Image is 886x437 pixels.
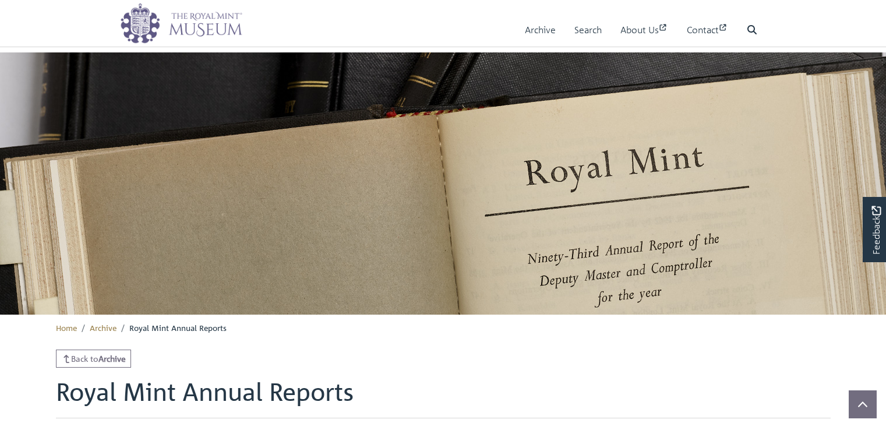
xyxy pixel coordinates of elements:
h1: Royal Mint Annual Reports [56,377,831,418]
a: About Us [620,13,668,47]
a: Home [56,322,77,333]
span: Royal Mint Annual Reports [129,322,227,333]
a: Back toArchive [56,350,132,368]
span: Feedback [869,206,883,254]
img: logo_wide.png [120,3,242,44]
a: Contact [687,13,728,47]
a: Search [574,13,602,47]
a: Archive [90,322,117,333]
a: Archive [525,13,556,47]
a: Would you like to provide feedback? [863,197,886,262]
button: Scroll to top [849,390,877,418]
strong: Archive [98,353,126,364]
